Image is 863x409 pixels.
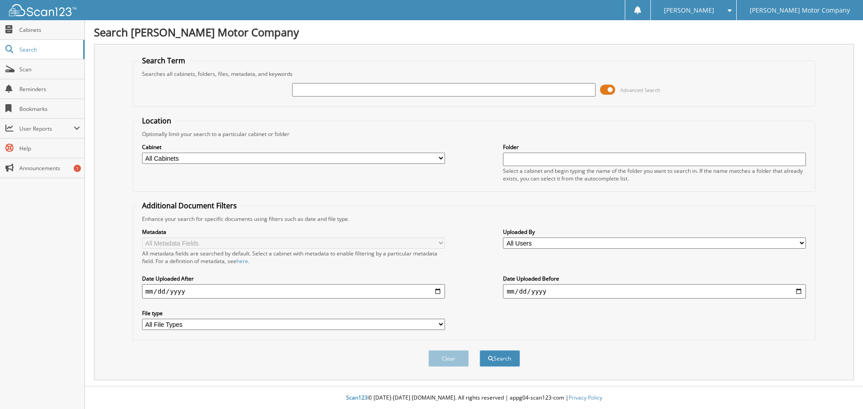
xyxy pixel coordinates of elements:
div: Enhance your search for specific documents using filters such as date and file type. [138,215,811,223]
span: Search [19,46,79,53]
span: Reminders [19,85,80,93]
span: User Reports [19,125,74,132]
label: Date Uploaded Before [503,275,806,282]
label: Folder [503,143,806,151]
span: Advanced Search [620,87,660,93]
img: scan123-logo-white.svg [9,4,76,16]
h1: Search [PERSON_NAME] Motor Company [94,25,854,40]
label: Date Uploaded After [142,275,445,282]
button: Clear [428,350,469,367]
span: Bookmarks [19,105,80,113]
span: Announcements [19,164,80,172]
label: Uploaded By [503,228,806,236]
span: Cabinets [19,26,80,34]
a: here [236,257,248,265]
div: All metadata fields are searched by default. Select a cabinet with metadata to enable filtering b... [142,250,445,265]
div: Optionally limit your search to a particular cabinet or folder [138,130,811,138]
label: File type [142,309,445,317]
input: start [142,284,445,299]
label: Cabinet [142,143,445,151]
button: Search [480,350,520,367]
span: Scan123 [346,394,368,401]
legend: Location [138,116,176,126]
input: end [503,284,806,299]
div: Select a cabinet and begin typing the name of the folder you want to search in. If the name match... [503,167,806,182]
legend: Additional Document Filters [138,201,241,211]
div: © [DATE]-[DATE] [DOMAIN_NAME]. All rights reserved | appg04-scan123-com | [85,387,863,409]
span: [PERSON_NAME] Motor Company [750,8,850,13]
label: Metadata [142,228,445,236]
span: [PERSON_NAME] [664,8,714,13]
legend: Search Term [138,56,190,66]
span: Help [19,145,80,152]
div: 1 [74,165,81,172]
a: Privacy Policy [569,394,602,401]
span: Scan [19,66,80,73]
div: Searches all cabinets, folders, files, metadata, and keywords [138,70,811,78]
